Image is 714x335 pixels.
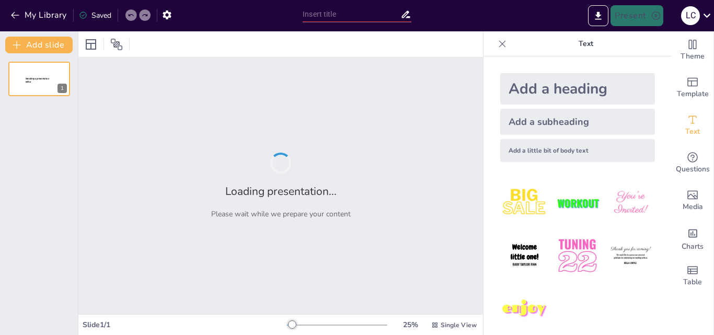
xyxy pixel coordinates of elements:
div: Get real-time input from your audience [672,144,713,182]
span: Media [683,201,703,213]
button: Export to PowerPoint [588,5,608,26]
span: Questions [676,164,710,175]
span: Text [685,126,700,137]
p: Please wait while we prepare your content [211,209,351,219]
div: 1 [8,62,70,96]
div: Change the overall theme [672,31,713,69]
button: Add slide [5,37,73,53]
span: Position [110,38,123,51]
div: Add a subheading [500,109,655,135]
img: 5.jpeg [553,232,602,280]
span: Charts [682,241,704,252]
span: Template [677,88,709,100]
div: Add a heading [500,73,655,105]
div: Add a little bit of body text [500,139,655,162]
div: Add a table [672,257,713,295]
p: Text [511,31,661,56]
button: Present [611,5,663,26]
h2: Loading presentation... [225,184,337,199]
button: l c [681,5,700,26]
img: 3.jpeg [606,179,655,227]
img: 1.jpeg [500,179,549,227]
div: Slide 1 / 1 [83,320,287,330]
div: Add ready made slides [672,69,713,107]
div: Add text boxes [672,107,713,144]
img: 7.jpeg [500,285,549,333]
div: 25 % [398,320,423,330]
img: 6.jpeg [606,232,655,280]
div: Saved [79,10,111,20]
img: 2.jpeg [553,179,602,227]
span: Table [683,276,702,288]
span: Single View [441,321,477,329]
div: Add charts and graphs [672,220,713,257]
div: Add images, graphics, shapes or video [672,182,713,220]
span: Theme [681,51,705,62]
div: 1 [57,84,67,93]
div: l c [681,6,700,25]
input: Insert title [303,7,400,22]
span: Sendsteps presentation editor [26,77,49,83]
img: 4.jpeg [500,232,549,280]
div: Layout [83,36,99,53]
button: My Library [8,7,71,24]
